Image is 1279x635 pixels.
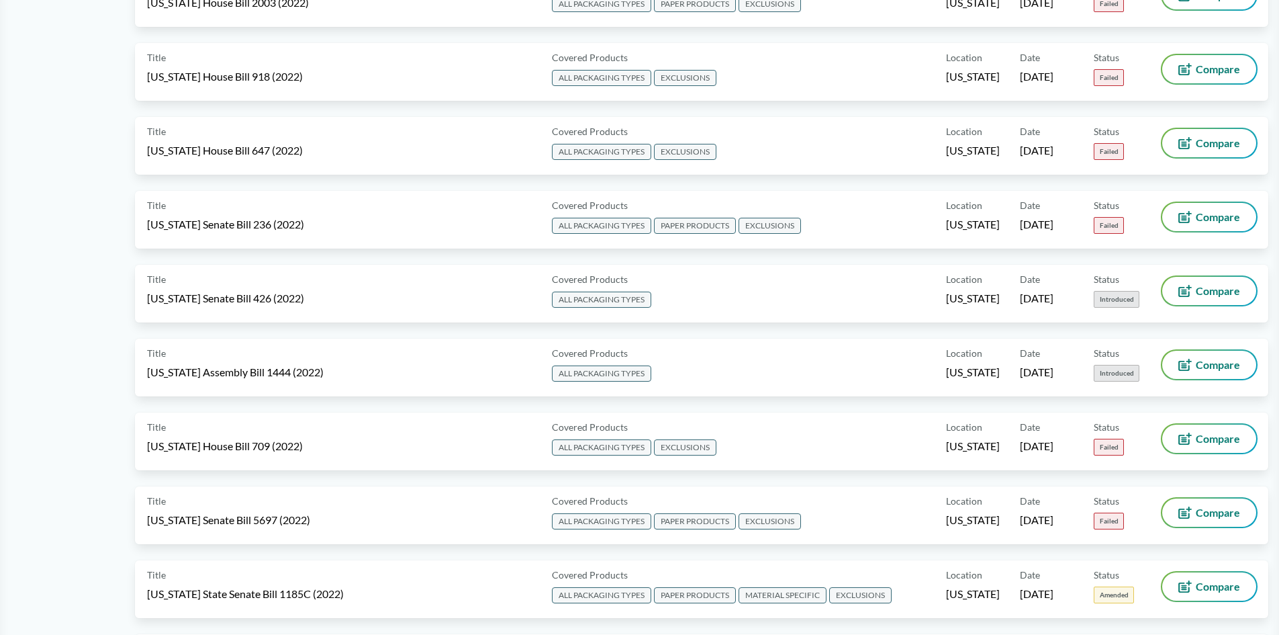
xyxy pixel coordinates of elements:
span: [US_STATE] [946,217,1000,232]
span: Location [946,494,982,508]
span: Date [1020,272,1040,286]
button: Compare [1162,573,1256,601]
span: [US_STATE] Senate Bill 426 (2022) [147,291,304,306]
span: [US_STATE] House Bill 709 (2022) [147,439,303,454]
span: Location [946,346,982,360]
span: Status [1094,50,1119,65]
span: ALL PACKAGING TYPES [552,292,651,308]
span: MATERIAL SPECIFIC [739,587,826,603]
span: Status [1094,272,1119,286]
span: EXCLUSIONS [654,144,716,160]
span: Location [946,198,982,212]
span: Status [1094,198,1119,212]
span: Title [147,494,166,508]
span: Date [1020,568,1040,582]
span: Title [147,198,166,212]
span: Introduced [1094,365,1139,382]
span: PAPER PRODUCTS [654,218,736,234]
span: Compare [1196,212,1240,222]
span: ALL PACKAGING TYPES [552,144,651,160]
span: [DATE] [1020,365,1053,380]
span: Compare [1196,581,1240,592]
span: Title [147,420,166,434]
span: Failed [1094,439,1124,456]
span: [DATE] [1020,291,1053,306]
span: Covered Products [552,420,628,434]
span: EXCLUSIONS [739,218,801,234]
span: Compare [1196,359,1240,370]
span: Date [1020,346,1040,360]
span: Failed [1094,513,1124,530]
span: Status [1094,420,1119,434]
span: Covered Products [552,124,628,138]
span: [US_STATE] [946,365,1000,380]
span: [US_STATE] House Bill 918 (2022) [147,69,303,84]
span: PAPER PRODUCTS [654,587,736,603]
button: Compare [1162,425,1256,453]
span: [US_STATE] Assembly Bill 1444 (2022) [147,365,324,380]
button: Compare [1162,351,1256,379]
span: Status [1094,124,1119,138]
span: Introduced [1094,291,1139,308]
span: Failed [1094,69,1124,86]
span: Covered Products [552,568,628,582]
span: Title [147,272,166,286]
span: [DATE] [1020,513,1053,527]
span: [US_STATE] [946,587,1000,601]
span: Covered Products [552,272,628,286]
span: Compare [1196,286,1240,296]
span: [US_STATE] [946,291,1000,306]
span: Compare [1196,138,1240,149]
span: Covered Products [552,198,628,212]
span: Title [147,124,166,138]
span: ALL PACKAGING TYPES [552,439,651,456]
span: [US_STATE] [946,69,1000,84]
span: Compare [1196,433,1240,444]
span: [US_STATE] State Senate Bill 1185C (2022) [147,587,344,601]
span: EXCLUSIONS [829,587,892,603]
span: Title [147,568,166,582]
button: Compare [1162,203,1256,231]
span: Status [1094,568,1119,582]
span: [US_STATE] Senate Bill 5697 (2022) [147,513,310,527]
span: [DATE] [1020,587,1053,601]
span: [US_STATE] Senate Bill 236 (2022) [147,217,304,232]
span: PAPER PRODUCTS [654,513,736,530]
span: Location [946,124,982,138]
span: Location [946,272,982,286]
span: ALL PACKAGING TYPES [552,513,651,530]
span: Status [1094,346,1119,360]
span: EXCLUSIONS [654,439,716,456]
span: Covered Products [552,50,628,65]
span: Date [1020,198,1040,212]
span: Title [147,50,166,65]
span: [US_STATE] [946,439,1000,454]
span: EXCLUSIONS [654,70,716,86]
span: [DATE] [1020,217,1053,232]
span: Compare [1196,64,1240,75]
span: Status [1094,494,1119,508]
span: Covered Products [552,346,628,360]
span: Date [1020,420,1040,434]
button: Compare [1162,129,1256,157]
span: Covered Products [552,494,628,508]
span: Title [147,346,166,360]
span: [DATE] [1020,439,1053,454]
span: Location [946,50,982,65]
span: ALL PACKAGING TYPES [552,218,651,234]
button: Compare [1162,55,1256,83]
span: [US_STATE] House Bill 647 (2022) [147,143,303,158]
span: [US_STATE] [946,513,1000,527]
span: ALL PACKAGING TYPES [552,587,651,603]
span: Failed [1094,217,1124,234]
span: ALL PACKAGING TYPES [552,366,651,382]
span: [DATE] [1020,69,1053,84]
button: Compare [1162,499,1256,527]
span: Amended [1094,587,1134,603]
span: Date [1020,50,1040,65]
span: [DATE] [1020,143,1053,158]
span: Date [1020,124,1040,138]
button: Compare [1162,277,1256,305]
span: Location [946,420,982,434]
span: Location [946,568,982,582]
